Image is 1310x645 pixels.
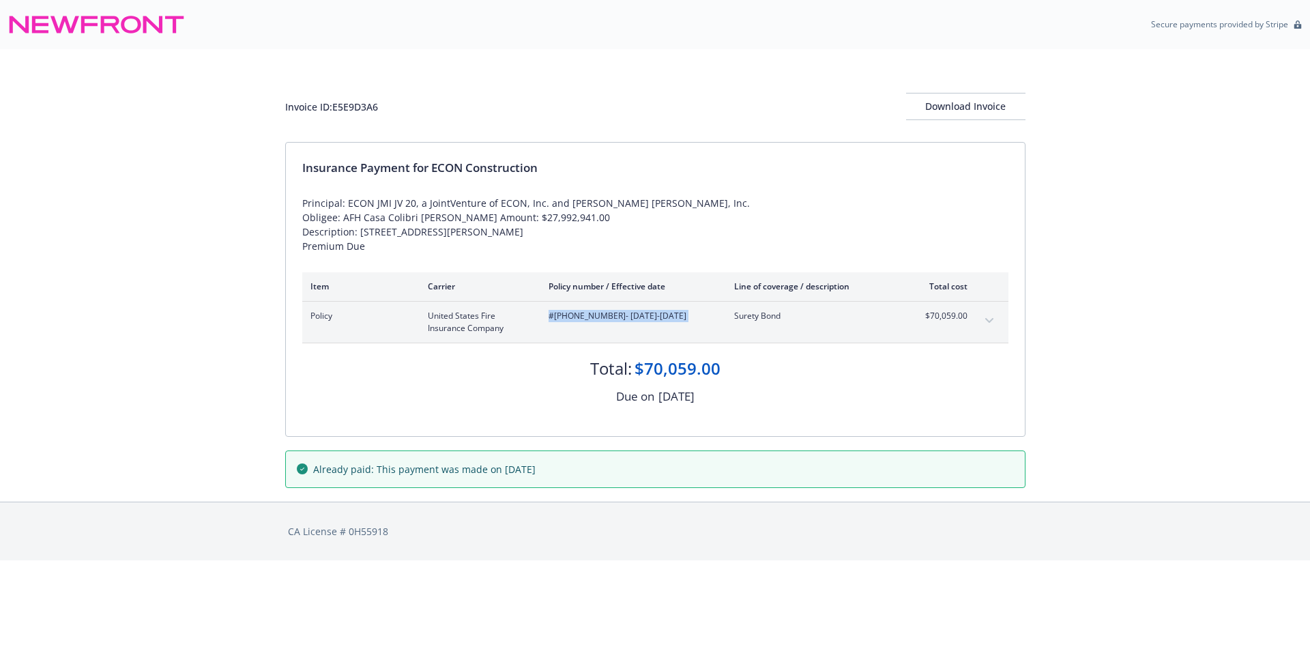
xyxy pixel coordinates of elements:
[310,281,406,292] div: Item
[310,310,406,322] span: Policy
[916,310,967,322] span: $70,059.00
[916,281,967,292] div: Total cost
[549,281,712,292] div: Policy number / Effective date
[734,310,894,322] span: Surety Bond
[428,281,527,292] div: Carrier
[302,196,1008,253] div: Principal: ECON JMI JV 20, a JointVenture of ECON, Inc. and [PERSON_NAME] [PERSON_NAME], Inc. Obl...
[549,310,712,322] span: #[PHONE_NUMBER] - [DATE]-[DATE]
[906,93,1025,120] button: Download Invoice
[658,388,695,405] div: [DATE]
[285,100,378,114] div: Invoice ID: E5E9D3A6
[428,310,527,334] span: United States Fire Insurance Company
[1151,18,1288,30] p: Secure payments provided by Stripe
[590,357,632,380] div: Total:
[313,462,536,476] span: Already paid: This payment was made on [DATE]
[734,281,894,292] div: Line of coverage / description
[288,524,1023,539] div: CA License # 0H55918
[616,388,654,405] div: Due on
[302,159,1008,177] div: Insurance Payment for ECON Construction
[906,94,1025,119] div: Download Invoice
[635,357,720,380] div: $70,059.00
[978,310,1000,332] button: expand content
[302,302,1008,343] div: PolicyUnited States Fire Insurance Company#[PHONE_NUMBER]- [DATE]-[DATE]Surety Bond$70,059.00expa...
